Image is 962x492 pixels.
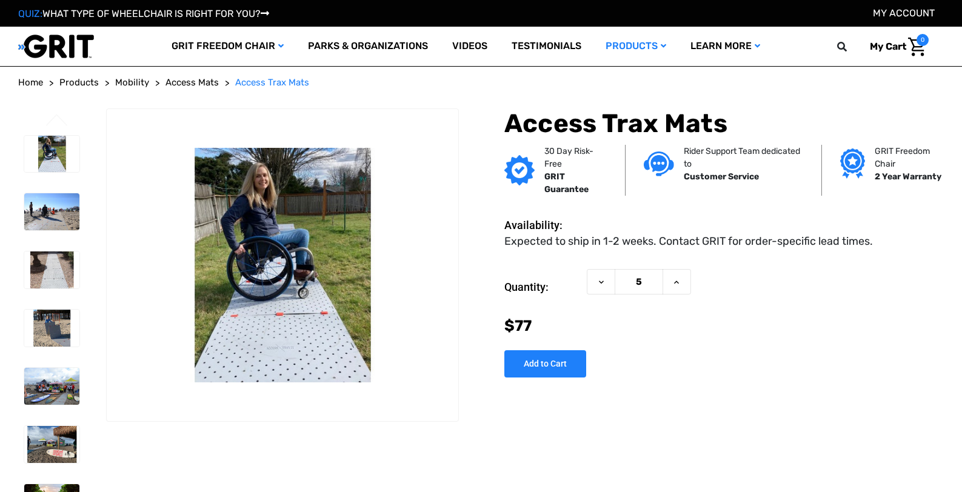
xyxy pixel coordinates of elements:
[684,145,803,170] p: Rider Support Team dedicated to
[165,76,219,90] a: Access Mats
[159,27,296,66] a: GRIT Freedom Chair
[235,76,309,90] a: Access Trax Mats
[861,34,929,59] a: Cart with 0 items
[544,171,589,194] strong: GRIT Guarantee
[504,108,944,139] h1: Access Trax Mats
[24,368,79,405] img: Access Trax Mats
[165,77,219,88] span: Access Mats
[504,317,532,334] span: $77
[644,151,674,176] img: Customer service
[107,148,458,382] img: Access Trax Mats
[504,155,535,185] img: GRIT Guarantee
[18,77,43,88] span: Home
[908,38,926,56] img: Cart
[544,145,607,170] p: 30 Day Risk-Free
[504,269,581,305] label: Quantity:
[18,8,269,19] a: QUIZ:WHAT TYPE OF WHEELCHAIR IS RIGHT FOR YOU?
[873,7,935,19] a: Account
[440,27,499,66] a: Videos
[115,76,149,90] a: Mobility
[24,310,79,347] img: Access Trax Mats
[678,27,772,66] a: Learn More
[18,34,94,59] img: GRIT All-Terrain Wheelchair and Mobility Equipment
[684,171,759,182] strong: Customer Service
[24,251,79,288] img: Access Trax Mats
[18,76,944,90] nav: Breadcrumb
[917,34,929,46] span: 0
[875,145,948,170] p: GRIT Freedom Chair
[44,114,70,128] button: Go to slide 6 of 6
[59,76,99,90] a: Products
[504,233,873,250] dd: Expected to ship in 1-2 weeks. Contact GRIT for order-specific lead times.
[24,193,79,230] img: Access Trax Mats
[24,136,79,173] img: Access Trax Mats
[504,350,586,377] input: Add to Cart
[843,34,861,59] input: Search
[499,27,593,66] a: Testimonials
[235,77,309,88] span: Access Trax Mats
[870,41,906,52] span: My Cart
[504,217,581,233] dt: Availability:
[296,27,440,66] a: Parks & Organizations
[18,8,42,19] span: QUIZ:
[18,76,43,90] a: Home
[840,148,865,179] img: Grit freedom
[875,171,941,182] strong: 2 Year Warranty
[593,27,678,66] a: Products
[59,77,99,88] span: Products
[115,77,149,88] span: Mobility
[24,426,79,463] img: Access Trax Mats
